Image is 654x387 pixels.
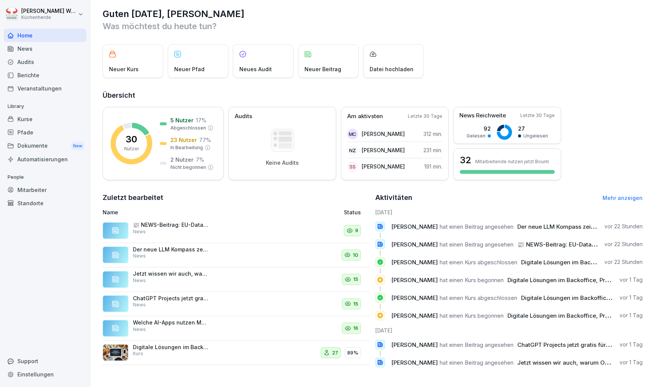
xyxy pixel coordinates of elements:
p: 17 % [196,116,206,124]
h6: [DATE] [375,208,643,216]
p: 9 [355,227,358,234]
p: Gelesen [467,133,485,139]
div: MC [347,129,358,139]
a: Audits [4,55,86,69]
p: 5 Nutzer [170,116,194,124]
p: Nicht begonnen [170,164,206,171]
p: 7 % [196,156,204,164]
p: 191 min. [424,162,442,170]
span: [PERSON_NAME] [391,341,438,348]
a: Mehr anzeigen [602,195,643,201]
p: 312 min. [423,130,442,138]
a: Jetzt wissen wir auch, warum OpenAI die Projects-Funktion gratis zur Verfügung stellt 😅 🐙 AI ohne... [103,267,370,292]
p: vor 22 Stunden [604,240,643,248]
p: Abgeschlossen [170,125,206,131]
p: 📰 NEWS-Beitrag: EU-Data-Act – Was jetzt kommt Seit dem [DATE] ist der Data Act der EU in Kraft. D... [133,222,209,228]
p: Der neue LLM Kompass zeigt auf einen Blick, welches Sprachmodell für welche Aufgabe am besten gee... [133,246,209,253]
p: Neuer Beitrag [304,65,341,73]
span: hat einen Kurs abgeschlossen [440,294,517,301]
a: Kurse [4,112,86,126]
p: vor 1 Tag [620,294,643,301]
h2: Zuletzt bearbeitet [103,192,370,203]
a: Welche AI-Apps nutzen Menschen wirklich? Der aktuelle Halbjahresreport von a16z bringt es auf den... [103,316,370,341]
p: 30 [126,135,137,144]
p: Digitale Lösungen im Backoffice, Produktion und Mitarbeiter [133,344,209,351]
p: Letzte 30 Tage [520,112,555,119]
span: hat einen Beitrag angesehen [440,223,514,230]
span: hat einen Kurs begonnen [440,312,504,319]
div: Veranstaltungen [4,82,86,95]
span: hat einen Beitrag angesehen [440,359,514,366]
p: ChatGPT Projects jetzt gratis für alle Nutzer:innen Als wenn OpenAI uns [DATE] hat [MEDICAL_DATA]... [133,295,209,302]
p: [PERSON_NAME] Wessel [21,8,76,14]
p: Neuer Pfad [174,65,204,73]
p: 27 [518,125,548,133]
a: Standorte [4,197,86,210]
p: News [133,301,146,308]
div: Support [4,354,86,368]
a: DokumenteNew [4,139,86,153]
p: 231 min. [423,146,442,154]
div: Automatisierungen [4,153,86,166]
p: 2 Nutzer [170,156,194,164]
p: People [4,171,86,183]
p: Library [4,100,86,112]
p: 15 [353,276,358,283]
p: [PERSON_NAME] [362,162,405,170]
p: Welche AI-Apps nutzen Menschen wirklich? Der aktuelle Halbjahresreport von a16z bringt es auf den... [133,319,209,326]
p: Nutzer [124,145,139,152]
a: News [4,42,86,55]
div: NZ [347,145,358,156]
span: [PERSON_NAME] [391,241,438,248]
span: hat einen Beitrag angesehen [440,341,514,348]
span: [PERSON_NAME] [391,223,438,230]
p: Neuer Kurs [109,65,139,73]
a: Mitarbeiter [4,183,86,197]
p: [PERSON_NAME] [362,130,405,138]
p: vor 1 Tag [620,341,643,348]
p: 77 % [199,136,211,144]
p: 10 [353,251,358,259]
div: Home [4,29,86,42]
h2: Übersicht [103,90,643,101]
p: 16 [353,325,358,332]
p: Datei hochladen [370,65,414,73]
p: Kurs [133,350,143,357]
p: vor 1 Tag [620,359,643,366]
p: News [133,326,146,333]
p: vor 1 Tag [620,276,643,284]
h6: [DATE] [375,326,643,334]
p: Keine Audits [266,159,299,166]
a: Digitale Lösungen im Backoffice, Produktion und MitarbeiterKurs2789% [103,341,370,365]
p: Neues Audit [239,65,272,73]
div: Dokumente [4,139,86,153]
h3: 32 [460,154,471,167]
a: Pfade [4,126,86,139]
span: [PERSON_NAME] [391,312,438,319]
a: Einstellungen [4,368,86,381]
span: [PERSON_NAME] [391,276,438,284]
p: Audits [235,112,252,121]
h2: Aktivitäten [375,192,412,203]
a: Der neue LLM Kompass zeigt auf einen Blick, welches Sprachmodell für welche Aufgabe am besten gee... [103,243,370,268]
p: News [133,228,146,235]
h1: Guten [DATE], [PERSON_NAME] [103,8,643,20]
a: ChatGPT Projects jetzt gratis für alle Nutzer:innen Als wenn OpenAI uns [DATE] hat [MEDICAL_DATA]... [103,292,370,317]
a: Berichte [4,69,86,82]
p: 89% [347,349,358,357]
p: vor 1 Tag [620,312,643,319]
p: 23 Nutzer [170,136,197,144]
img: hdwdeme71ehhejono79v574m.png [103,344,128,361]
p: News [133,253,146,259]
div: New [71,142,84,150]
p: 27 [332,349,338,357]
p: vor 22 Stunden [604,258,643,266]
p: Name [103,208,269,216]
p: News [133,277,146,284]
